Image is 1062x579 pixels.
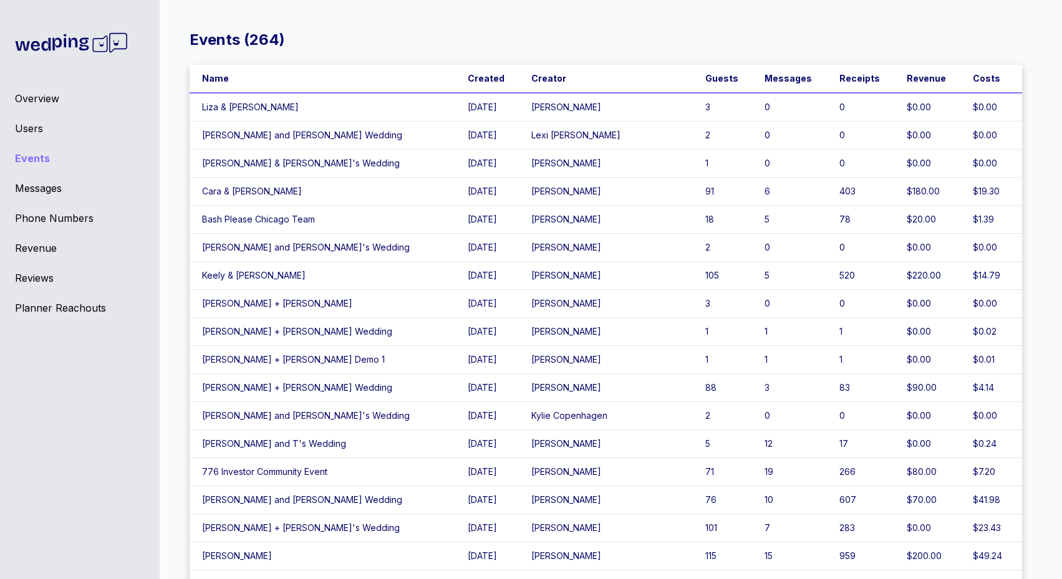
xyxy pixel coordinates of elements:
td: [DATE] [455,458,519,486]
td: 78 [827,206,894,234]
td: $0.24 [960,430,1022,458]
td: 115 [693,542,753,570]
td: [PERSON_NAME] [519,486,692,514]
td: $14.79 [960,262,1022,290]
td: 10 [752,486,826,514]
td: Keely & [PERSON_NAME] [190,262,455,290]
td: Lexi [PERSON_NAME] [519,122,692,150]
td: [DATE] [455,150,519,178]
td: [PERSON_NAME] [519,262,692,290]
td: $0.00 [894,150,960,178]
td: $0.00 [894,402,960,430]
td: [PERSON_NAME] [519,318,692,346]
td: [DATE] [455,402,519,430]
td: 12 [752,430,826,458]
th: Messages [752,65,826,93]
td: 5 [752,262,826,290]
td: [PERSON_NAME] + [PERSON_NAME] Wedding [190,374,455,402]
td: 1 [693,346,753,374]
th: Guests [693,65,753,93]
td: [PERSON_NAME] + [PERSON_NAME] [190,290,455,318]
td: 76 [693,486,753,514]
td: [PERSON_NAME] [519,346,692,374]
td: [DATE] [455,374,519,402]
td: 71 [693,458,753,486]
td: $41.98 [960,486,1022,514]
td: $0.00 [894,234,960,262]
td: $70.00 [894,486,960,514]
td: $90.00 [894,374,960,402]
td: $19.30 [960,178,1022,206]
th: Costs [960,65,1022,93]
td: [PERSON_NAME] and [PERSON_NAME] Wedding [190,122,455,150]
td: $1.39 [960,206,1022,234]
th: Creator [519,65,692,93]
div: Events ( 264 ) [190,30,285,50]
td: [PERSON_NAME] and T's Wedding [190,430,455,458]
td: $0.00 [894,93,960,122]
td: [PERSON_NAME] [519,430,692,458]
td: $200.00 [894,542,960,570]
td: [DATE] [455,178,519,206]
td: 17 [827,430,894,458]
a: Messages [15,181,145,196]
td: $80.00 [894,458,960,486]
th: Created [455,65,519,93]
td: [PERSON_NAME] and [PERSON_NAME]'s Wedding [190,234,455,262]
td: 607 [827,486,894,514]
td: 0 [752,234,826,262]
td: [PERSON_NAME] [519,514,692,542]
td: $4.14 [960,374,1022,402]
td: [DATE] [455,206,519,234]
td: $0.02 [960,318,1022,346]
td: $220.00 [894,262,960,290]
td: [PERSON_NAME] [519,206,692,234]
a: Overview [15,91,145,106]
td: $0.00 [960,150,1022,178]
td: 105 [693,262,753,290]
div: Events [15,151,145,166]
td: 3 [752,374,826,402]
td: Bash Please Chicago Team [190,206,455,234]
td: [PERSON_NAME] [190,542,455,570]
td: [PERSON_NAME] [519,542,692,570]
div: Reviews [15,270,145,285]
td: Liza & [PERSON_NAME] [190,93,455,122]
td: $0.00 [960,402,1022,430]
td: $0.00 [894,290,960,318]
td: 2 [693,402,753,430]
td: 266 [827,458,894,486]
td: 283 [827,514,894,542]
th: Receipts [827,65,894,93]
td: 0 [827,234,894,262]
td: [DATE] [455,122,519,150]
td: 0 [752,93,826,122]
td: 19 [752,458,826,486]
a: Planner Reachouts [15,300,145,315]
td: $23.43 [960,514,1022,542]
td: 0 [752,150,826,178]
a: Phone Numbers [15,211,145,226]
td: [PERSON_NAME] [519,458,692,486]
td: 1 [752,346,826,374]
td: 1 [827,346,894,374]
td: $0.00 [960,93,1022,122]
td: 6 [752,178,826,206]
th: Name [190,65,455,93]
td: [DATE] [455,346,519,374]
td: 959 [827,542,894,570]
td: 1 [693,318,753,346]
td: $0.00 [894,346,960,374]
td: $180.00 [894,178,960,206]
td: [DATE] [455,93,519,122]
td: [PERSON_NAME] + [PERSON_NAME] Demo 1 [190,346,455,374]
td: [PERSON_NAME] + [PERSON_NAME] Wedding [190,318,455,346]
td: $0.00 [894,430,960,458]
td: $49.24 [960,542,1022,570]
td: [PERSON_NAME] [519,178,692,206]
td: 5 [752,206,826,234]
td: $7.20 [960,458,1022,486]
a: Users [15,121,145,136]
